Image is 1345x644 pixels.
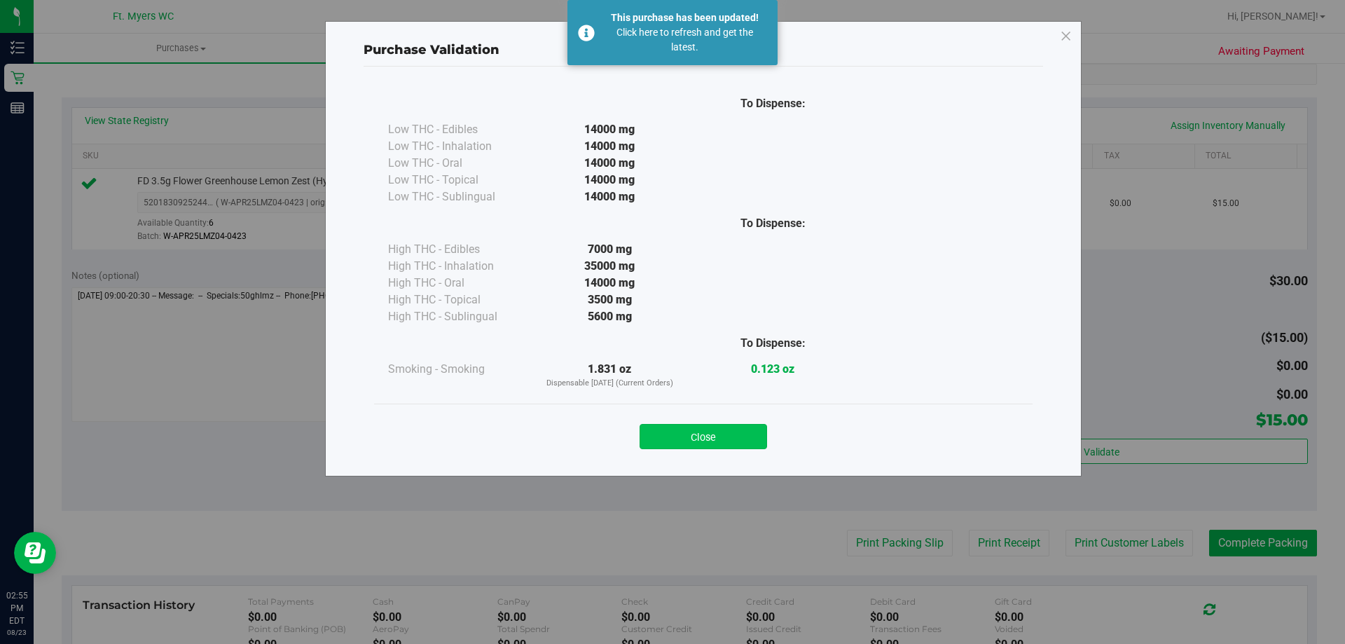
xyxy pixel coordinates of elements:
[528,121,691,138] div: 14000 mg
[528,308,691,325] div: 5600 mg
[691,95,855,112] div: To Dispense:
[388,292,528,308] div: High THC - Topical
[751,362,794,376] strong: 0.123 oz
[388,121,528,138] div: Low THC - Edibles
[640,424,767,449] button: Close
[528,172,691,189] div: 14000 mg
[528,378,691,390] p: Dispensable [DATE] (Current Orders)
[388,241,528,258] div: High THC - Edibles
[528,138,691,155] div: 14000 mg
[388,258,528,275] div: High THC - Inhalation
[528,241,691,258] div: 7000 mg
[528,275,691,292] div: 14000 mg
[388,308,528,325] div: High THC - Sublingual
[691,215,855,232] div: To Dispense:
[388,361,528,378] div: Smoking - Smoking
[14,532,56,574] iframe: Resource center
[528,189,691,205] div: 14000 mg
[388,189,528,205] div: Low THC - Sublingual
[364,42,499,57] span: Purchase Validation
[691,335,855,352] div: To Dispense:
[388,138,528,155] div: Low THC - Inhalation
[388,155,528,172] div: Low THC - Oral
[602,11,767,25] div: This purchase has been updated!
[528,155,691,172] div: 14000 mg
[388,275,528,292] div: High THC - Oral
[528,258,691,275] div: 35000 mg
[528,292,691,308] div: 3500 mg
[602,25,767,55] div: Click here to refresh and get the latest.
[388,172,528,189] div: Low THC - Topical
[528,361,691,390] div: 1.831 oz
